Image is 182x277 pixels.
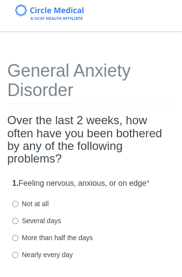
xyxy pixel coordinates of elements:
label: Feeling nervous, anxious, or on edge [12,178,149,189]
input: More than half the days [12,235,18,241]
input: Nearly every day [12,252,18,258]
strong: 1. [12,179,18,187]
label: Not at all [12,199,49,209]
h1: General Anxiety Disorder [7,61,175,104]
input: Not at all [12,201,18,207]
label: More than half the days [12,233,93,243]
label: Nearly every day [12,250,73,260]
img: Circle Medical Logo [15,4,83,20]
label: Several days [12,216,61,226]
input: Several days [12,218,18,224]
h2: Over the last 2 weeks, how often have you been bothered by any of the following problems? [7,114,175,165]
